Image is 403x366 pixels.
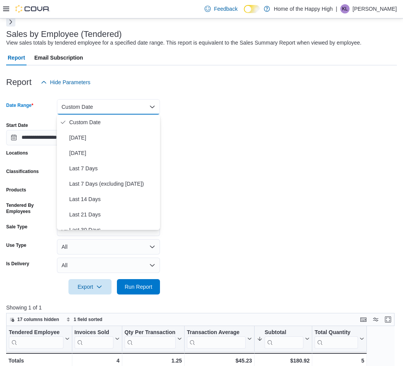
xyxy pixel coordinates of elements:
span: Export [73,279,107,294]
label: Classifications [6,168,39,175]
span: Run Report [125,283,152,291]
button: Transaction Average [187,329,252,348]
div: Tendered Employee [9,329,63,348]
span: [DATE] [69,133,157,142]
label: Products [6,187,26,193]
img: Cova [15,5,50,13]
button: 1 field sorted [63,315,106,324]
span: Report [8,50,25,65]
span: Feedback [214,5,237,13]
input: Press the down key to open a popover containing a calendar. [6,130,80,145]
div: Subtotal [265,329,303,348]
button: Subtotal [257,329,310,348]
p: Home of the Happy High [274,4,333,13]
a: Feedback [201,1,240,17]
button: 17 columns hidden [7,315,62,324]
label: Sale Type [6,224,27,230]
span: Last 30 Days [69,225,157,235]
span: 17 columns hidden [17,316,59,323]
button: Display options [371,315,380,324]
div: Transaction Average [187,329,246,336]
span: Last 21 Days [69,210,157,219]
button: Enter fullscreen [383,315,393,324]
button: Run Report [117,279,160,294]
span: 1 field sorted [74,316,103,323]
button: Keyboard shortcuts [359,315,368,324]
div: $45.23 [187,356,252,365]
button: Export [68,279,112,294]
div: Transaction Average [187,329,246,348]
button: Custom Date [57,99,160,115]
span: Last 7 Days [69,164,157,173]
input: Dark Mode [244,5,260,13]
div: Subtotal [265,329,303,336]
div: Totals [8,356,70,365]
span: [DATE] [69,148,157,158]
button: All [57,239,160,255]
div: Total Quantity [315,329,358,348]
span: Email Subscription [34,50,83,65]
span: Custom Date [69,118,157,127]
div: Total Quantity [315,329,358,336]
div: Invoices Sold [75,329,113,348]
span: Hide Parameters [50,78,90,86]
div: Tendered Employee [9,329,63,336]
button: All [57,258,160,273]
div: Qty Per Transaction [125,329,176,336]
div: Select listbox [57,115,160,230]
button: Hide Parameters [38,75,93,90]
label: Date Range [6,102,33,108]
span: Last 7 Days (excluding [DATE]) [69,179,157,188]
h3: Report [6,78,32,87]
label: Locations [6,150,28,156]
p: [PERSON_NAME] [353,4,397,13]
span: KL [342,4,348,13]
div: 1.25 [125,356,182,365]
button: Next [6,17,15,27]
div: View sales totals by tendered employee for a specified date range. This report is equivalent to t... [6,39,361,47]
button: Total Quantity [315,329,364,348]
div: $180.92 [257,356,310,365]
button: Tendered Employee [9,329,70,348]
button: Invoices Sold [75,329,120,348]
div: Kiannah Lloyd [340,4,350,13]
div: Invoices Sold [75,329,113,336]
div: 4 [75,356,120,365]
button: Qty Per Transaction [125,329,182,348]
label: Is Delivery [6,261,29,267]
p: | [336,4,337,13]
label: Use Type [6,242,26,248]
label: Tendered By Employees [6,202,54,215]
div: Qty Per Transaction [125,329,176,348]
div: 5 [315,356,364,365]
span: Last 14 Days [69,195,157,204]
label: Start Date [6,122,28,128]
p: Showing 1 of 1 [6,304,399,311]
h3: Sales by Employee (Tendered) [6,30,122,39]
